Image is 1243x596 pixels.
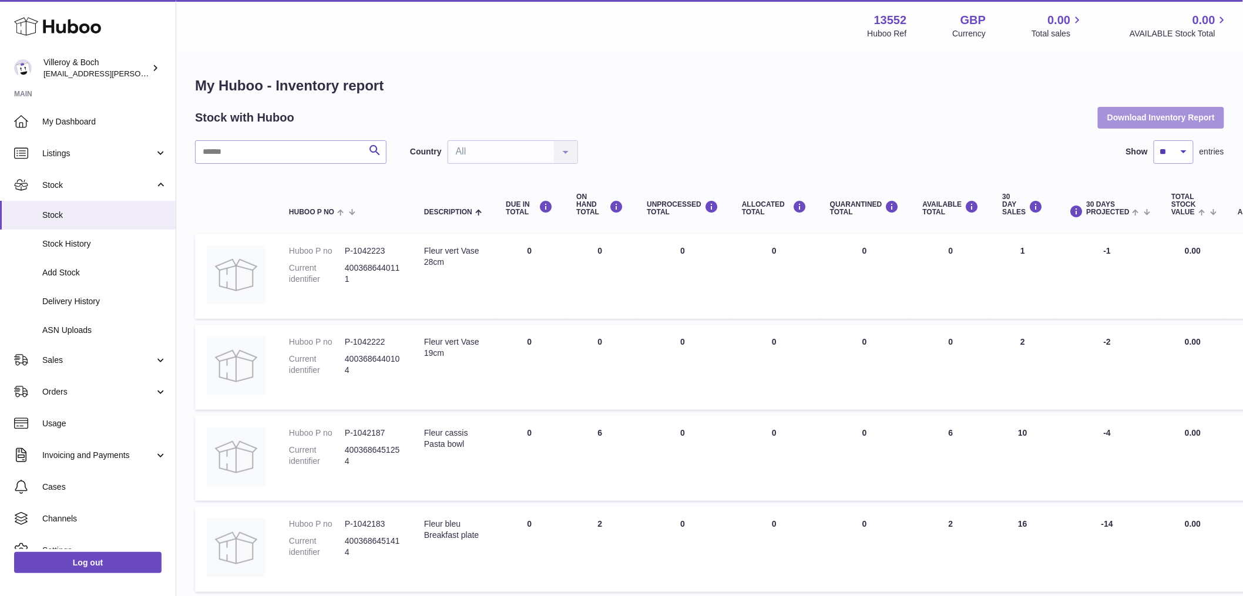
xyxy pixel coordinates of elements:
[730,507,818,592] td: 0
[207,427,266,486] img: product image
[1055,507,1160,592] td: -14
[494,507,565,592] td: 0
[565,325,635,410] td: 0
[1032,28,1084,39] span: Total sales
[1055,234,1160,319] td: -1
[424,245,482,268] div: Fleur vert Vase 28cm
[410,146,442,157] label: Country
[730,416,818,501] td: 0
[1055,325,1160,410] td: -2
[911,325,991,410] td: 0
[289,353,345,376] dt: Current identifier
[345,518,401,530] dd: P-1042183
[42,238,167,250] span: Stock History
[911,234,991,319] td: 0
[730,325,818,410] td: 0
[1185,519,1201,528] span: 0.00
[991,416,1055,501] td: 10
[345,445,401,467] dd: 4003686451254
[1185,428,1201,437] span: 0.00
[862,519,867,528] span: 0
[289,518,345,530] dt: Huboo P no
[345,353,401,376] dd: 4003686440104
[991,325,1055,410] td: 2
[862,337,867,346] span: 0
[1055,416,1160,501] td: -4
[1087,201,1130,216] span: 30 DAYS PROJECTED
[345,262,401,285] dd: 4003686440111
[424,208,472,216] span: Description
[1171,193,1196,217] span: Total stock value
[862,246,867,255] span: 0
[42,513,167,524] span: Channels
[43,69,236,78] span: [EMAIL_ADDRESS][PERSON_NAME][DOMAIN_NAME]
[565,507,635,592] td: 2
[345,336,401,348] dd: P-1042222
[647,200,718,216] div: UNPROCESSED Total
[1130,12,1229,39] a: 0.00 AVAILABLE Stock Total
[1032,12,1084,39] a: 0.00 Total sales
[289,262,345,285] dt: Current identifier
[424,518,482,541] div: Fleur bleu Breakfast plate
[506,200,553,216] div: DUE IN TOTAL
[289,336,345,348] dt: Huboo P no
[1130,28,1229,39] span: AVAILABLE Stock Total
[289,536,345,558] dt: Current identifier
[289,208,334,216] span: Huboo P no
[494,234,565,319] td: 0
[874,12,907,28] strong: 13552
[991,234,1055,319] td: 1
[635,234,730,319] td: 0
[42,116,167,127] span: My Dashboard
[42,325,167,336] span: ASN Uploads
[195,76,1224,95] h1: My Huboo - Inventory report
[42,355,154,366] span: Sales
[289,427,345,439] dt: Huboo P no
[923,200,979,216] div: AVAILABLE Total
[42,545,167,556] span: Settings
[424,336,482,359] div: Fleur vert Vase 19cm
[1098,107,1224,128] button: Download Inventory Report
[345,536,401,558] dd: 4003686451414
[635,416,730,501] td: 0
[42,386,154,398] span: Orders
[42,180,154,191] span: Stock
[207,518,266,577] img: product image
[42,450,154,461] span: Invoicing and Payments
[42,267,167,278] span: Add Stock
[635,507,730,592] td: 0
[565,416,635,501] td: 6
[1185,246,1201,255] span: 0.00
[289,445,345,467] dt: Current identifier
[1185,337,1201,346] span: 0.00
[43,57,149,79] div: Villeroy & Boch
[494,416,565,501] td: 0
[991,507,1055,592] td: 16
[424,427,482,450] div: Fleur cassis Pasta bowl
[911,507,991,592] td: 2
[1200,146,1224,157] span: entries
[207,336,266,395] img: product image
[42,418,167,429] span: Usage
[345,427,401,439] dd: P-1042187
[494,325,565,410] td: 0
[345,245,401,257] dd: P-1042223
[42,210,167,221] span: Stock
[195,110,294,126] h2: Stock with Huboo
[42,148,154,159] span: Listings
[862,428,867,437] span: 0
[830,200,899,216] div: QUARANTINED Total
[953,28,986,39] div: Currency
[1003,193,1043,217] div: 30 DAY SALES
[42,481,167,493] span: Cases
[14,552,162,573] a: Log out
[565,234,635,319] td: 0
[960,12,986,28] strong: GBP
[868,28,907,39] div: Huboo Ref
[576,193,623,217] div: ON HAND Total
[42,296,167,307] span: Delivery History
[911,416,991,501] td: 6
[730,234,818,319] td: 0
[289,245,345,257] dt: Huboo P no
[1126,146,1148,157] label: Show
